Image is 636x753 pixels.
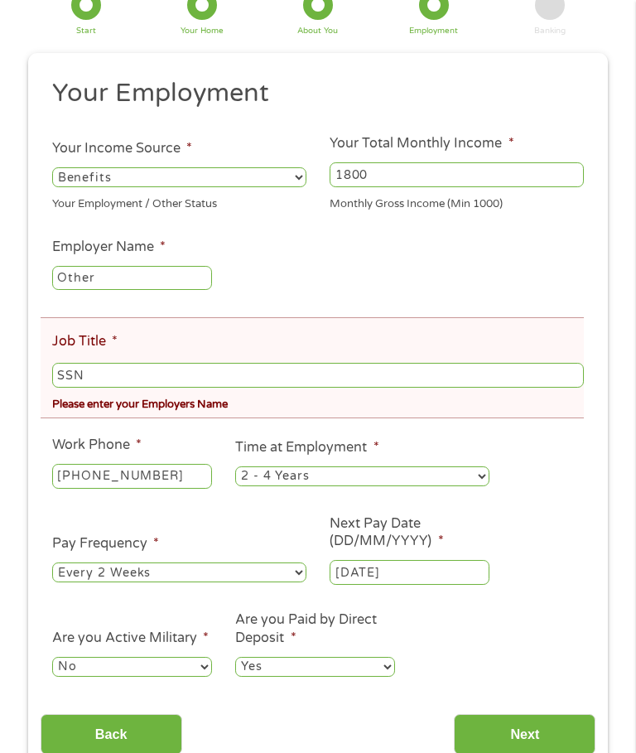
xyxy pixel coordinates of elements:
[181,27,224,36] div: Your Home
[52,363,584,388] input: Cashier
[52,77,572,110] h2: Your Employment
[52,437,142,454] label: Work Phone
[52,391,584,413] div: Please enter your Employers Name
[52,535,159,553] label: Pay Frequency
[52,191,306,213] div: Your Employment / Other Status
[52,630,209,647] label: Are you Active Military
[409,27,458,36] div: Employment
[534,27,566,36] div: Banking
[235,611,395,646] label: Are you Paid by Direct Deposit
[330,560,489,585] input: ---Click Here for Calendar ---
[52,333,118,350] label: Job Title
[330,135,513,152] label: Your Total Monthly Income
[330,515,489,550] label: Next Pay Date (DD/MM/YYYY)
[297,27,338,36] div: About You
[330,191,584,213] div: Monthly Gross Income (Min 1000)
[330,162,584,187] input: 1800
[52,464,212,489] input: (231) 754-4010
[52,140,192,157] label: Your Income Source
[52,266,212,291] input: Walmart
[76,27,96,36] div: Start
[235,439,378,456] label: Time at Employment
[52,239,166,256] label: Employer Name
